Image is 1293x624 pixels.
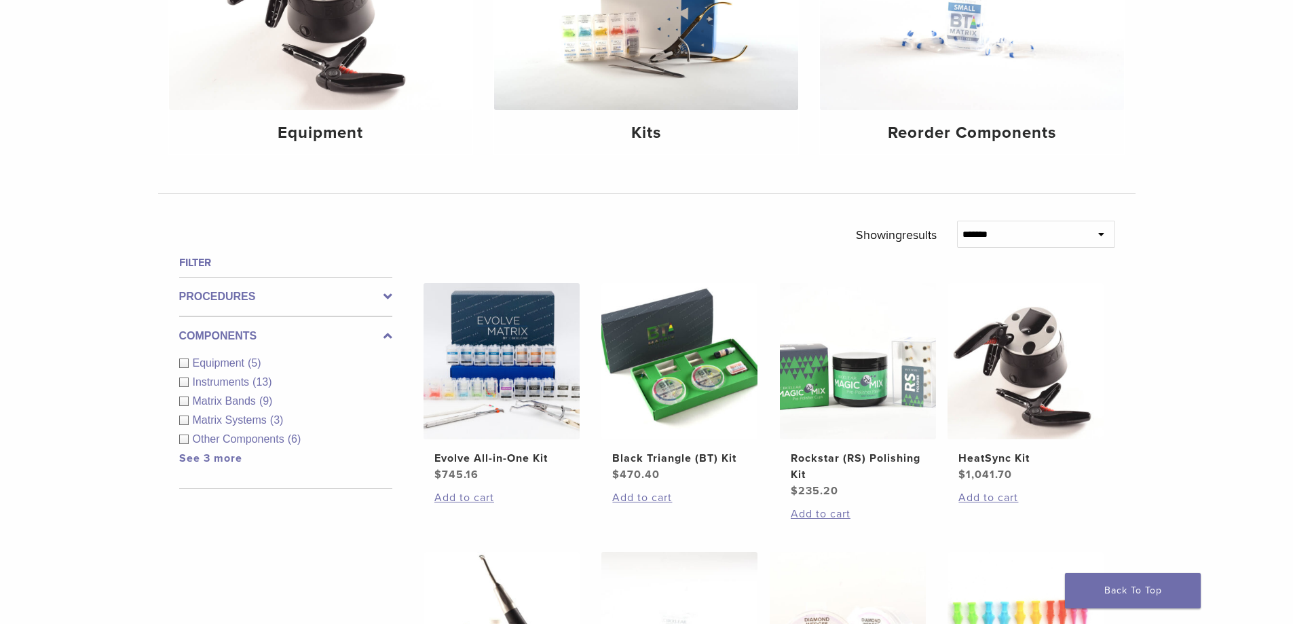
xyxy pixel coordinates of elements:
[856,221,937,249] p: Showing results
[270,414,284,426] span: (3)
[791,506,925,522] a: Add to cart: “Rockstar (RS) Polishing Kit”
[434,468,442,481] span: $
[612,490,747,506] a: Add to cart: “Black Triangle (BT) Kit”
[612,450,747,466] h2: Black Triangle (BT) Kit
[601,283,757,439] img: Black Triangle (BT) Kit
[193,376,253,388] span: Instruments
[791,484,838,498] bdi: 235.20
[780,283,936,439] img: Rockstar (RS) Polishing Kit
[193,433,288,445] span: Other Components
[248,357,261,369] span: (5)
[193,357,248,369] span: Equipment
[947,283,1105,483] a: HeatSync KitHeatSync Kit $1,041.70
[958,468,1012,481] bdi: 1,041.70
[259,395,273,407] span: (9)
[193,395,259,407] span: Matrix Bands
[252,376,271,388] span: (13)
[791,484,798,498] span: $
[179,452,242,465] a: See 3 more
[779,283,937,499] a: Rockstar (RS) Polishing KitRockstar (RS) Polishing Kit $235.20
[179,289,392,305] label: Procedures
[180,121,462,145] h4: Equipment
[958,450,1093,466] h2: HeatSync Kit
[601,283,759,483] a: Black Triangle (BT) KitBlack Triangle (BT) Kit $470.40
[831,121,1113,145] h4: Reorder Components
[958,490,1093,506] a: Add to cart: “HeatSync Kit”
[505,121,787,145] h4: Kits
[791,450,925,483] h2: Rockstar (RS) Polishing Kit
[179,255,392,271] h4: Filter
[424,283,580,439] img: Evolve All-in-One Kit
[423,283,581,483] a: Evolve All-in-One KitEvolve All-in-One Kit $745.16
[1065,573,1201,608] a: Back To Top
[179,328,392,344] label: Components
[948,283,1104,439] img: HeatSync Kit
[958,468,966,481] span: $
[612,468,620,481] span: $
[434,450,569,466] h2: Evolve All-in-One Kit
[288,433,301,445] span: (6)
[434,490,569,506] a: Add to cart: “Evolve All-in-One Kit”
[612,468,660,481] bdi: 470.40
[193,414,270,426] span: Matrix Systems
[434,468,479,481] bdi: 745.16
